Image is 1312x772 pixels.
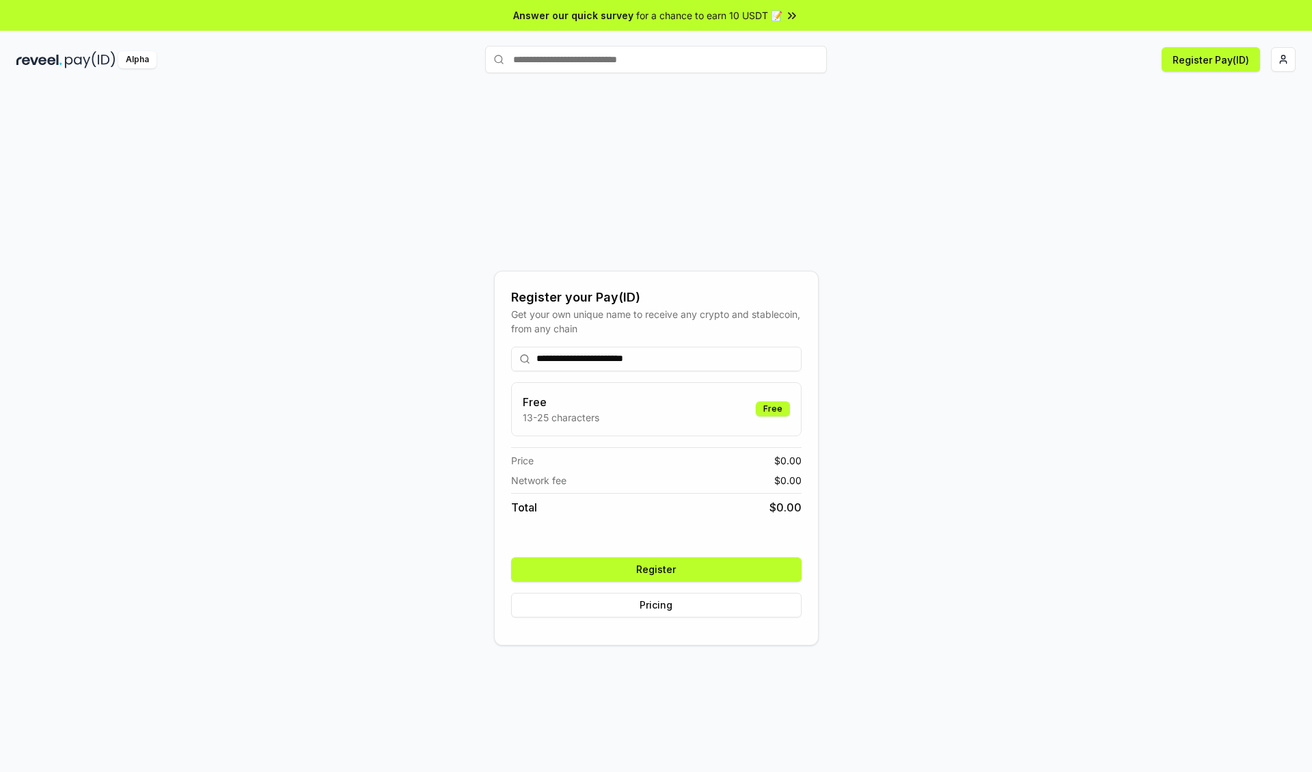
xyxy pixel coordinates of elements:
[769,499,802,516] span: $ 0.00
[511,307,802,336] div: Get your own unique name to receive any crypto and stablecoin, from any chain
[511,473,566,488] span: Network fee
[636,8,782,23] span: for a chance to earn 10 USDT 📝
[65,51,115,68] img: pay_id
[511,499,537,516] span: Total
[756,401,790,416] div: Free
[511,453,534,468] span: Price
[511,593,802,617] button: Pricing
[774,453,802,468] span: $ 0.00
[16,51,62,68] img: reveel_dark
[511,288,802,307] div: Register your Pay(ID)
[523,394,599,410] h3: Free
[118,51,156,68] div: Alpha
[523,410,599,425] p: 13-25 characters
[513,8,633,23] span: Answer our quick survey
[511,557,802,582] button: Register
[1162,47,1260,72] button: Register Pay(ID)
[774,473,802,488] span: $ 0.00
